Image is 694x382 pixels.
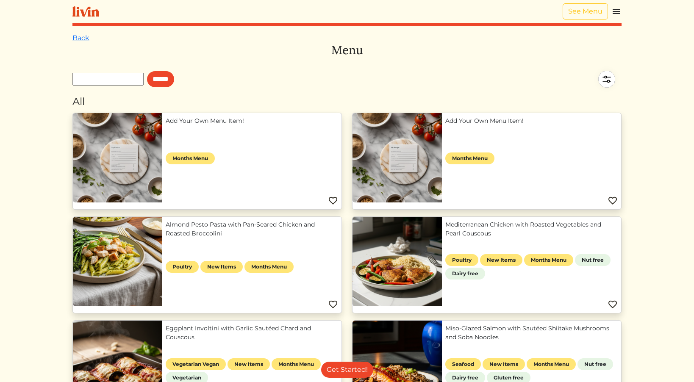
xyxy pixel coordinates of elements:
[321,362,373,378] a: Get Started!
[445,116,618,125] a: Add Your Own Menu Item!
[166,220,338,238] a: Almond Pesto Pasta with Pan-Seared Chicken and Roasted Broccolini
[592,64,622,94] img: filter-5a7d962c2457a2d01fc3f3b070ac7679cf81506dd4bc827d76cf1eb68fb85cd7.svg
[608,196,618,206] img: Favorite menu item
[328,299,338,310] img: Favorite menu item
[445,220,618,238] a: Mediterranean Chicken with Roasted Vegetables and Pearl Couscous
[166,324,338,342] a: Eggplant Involtini with Garlic Sautéed Chard and Couscous
[563,3,608,19] a: See Menu
[166,116,338,125] a: Add Your Own Menu Item!
[611,6,622,17] img: menu_hamburger-cb6d353cf0ecd9f46ceae1c99ecbeb4a00e71ca567a856bd81f57e9d8c17bb26.svg
[72,6,99,17] img: livin-logo-a0d97d1a881af30f6274990eb6222085a2533c92bbd1e4f22c21b4f0d0e3210c.svg
[328,196,338,206] img: Favorite menu item
[445,324,618,342] a: Miso-Glazed Salmon with Sautéed Shiitake Mushrooms and Soba Noodles
[72,94,622,109] div: All
[72,43,622,58] h3: Menu
[72,34,89,42] a: Back
[608,299,618,310] img: Favorite menu item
